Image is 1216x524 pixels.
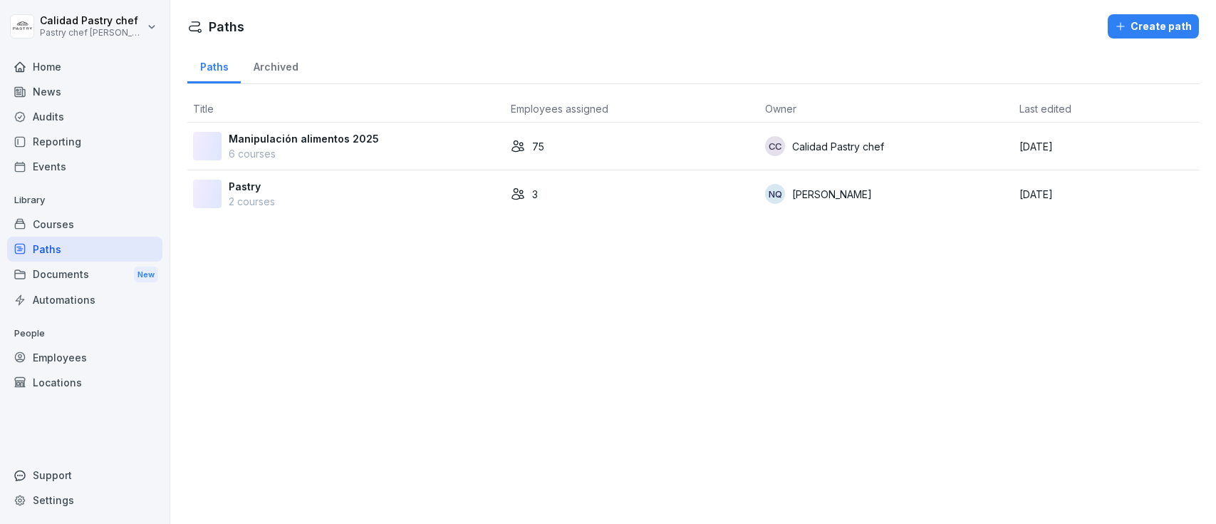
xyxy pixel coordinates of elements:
p: [PERSON_NAME] [792,187,872,202]
p: Calidad Pastry chef [40,15,144,27]
a: Audits [7,104,162,129]
a: Paths [187,47,241,83]
a: Events [7,154,162,179]
p: Pastry chef [PERSON_NAME] y Cocina gourmet [40,28,144,38]
a: News [7,79,162,104]
div: Documents [7,262,162,288]
a: Paths [7,237,162,262]
p: Manipulación alimentos 2025 [229,131,379,146]
a: Home [7,54,162,79]
h1: Paths [209,17,244,36]
span: Owner [765,103,796,115]
p: [DATE] [1019,187,1193,202]
a: Automations [7,287,162,312]
p: 75 [532,139,544,154]
div: Create path [1115,19,1192,34]
p: 3 [532,187,538,202]
a: Reporting [7,129,162,154]
a: Employees [7,345,162,370]
p: Pastry [229,179,275,194]
span: Last edited [1019,103,1071,115]
p: 2 courses [229,194,275,209]
p: People [7,322,162,345]
p: 6 courses [229,146,379,161]
a: Locations [7,370,162,395]
span: Title [193,103,214,115]
a: DocumentsNew [7,262,162,288]
p: Calidad Pastry chef [792,139,884,154]
a: Archived [241,47,311,83]
p: [DATE] [1019,139,1193,154]
button: Create path [1108,14,1199,38]
p: Library [7,189,162,212]
div: Cc [765,136,785,156]
div: NQ [765,184,785,204]
div: New [134,267,158,283]
div: Support [7,463,162,488]
a: Courses [7,212,162,237]
a: Settings [7,488,162,513]
span: Employees assigned [511,103,608,115]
